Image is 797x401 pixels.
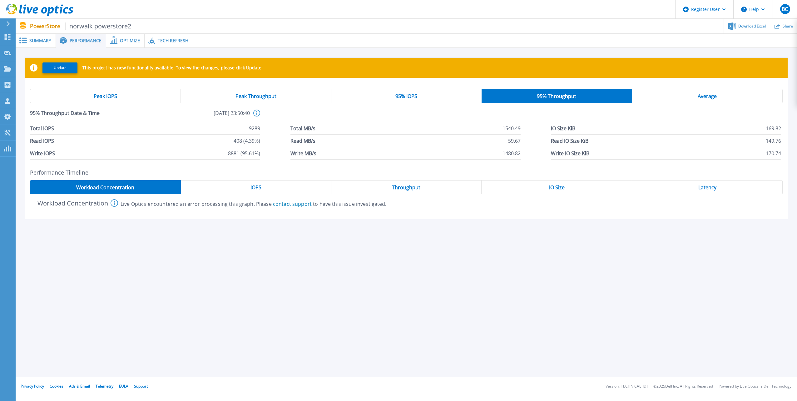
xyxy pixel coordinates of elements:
a: EULA [119,384,128,389]
span: Summary [29,38,51,43]
span: Latency [698,185,716,190]
span: 8881 (95.61%) [228,147,260,159]
span: Write IOPS [30,147,55,159]
span: 95% Throughput Date & Time [30,110,140,122]
span: Peak IOPS [94,94,117,99]
span: 9289 [249,122,260,134]
span: 408 (4.39%) [234,135,260,147]
a: Telemetry [96,384,113,389]
span: Read IOPS [30,135,54,147]
div: Live Optics encountered an error processing this graph. Please to have this issue investigated. [121,201,387,207]
span: Write MB/s [290,147,316,159]
span: 59.67 [508,135,521,147]
span: 169.82 [766,122,781,134]
span: Average [698,94,717,99]
span: Read MB/s [290,135,315,147]
span: Share [783,24,793,28]
span: 95% IOPS [395,94,417,99]
span: Peak Throughput [235,94,276,99]
a: Ads & Email [69,384,90,389]
span: 1540.49 [502,122,521,134]
button: Update [42,62,77,73]
li: Version: [TECHNICAL_ID] [606,384,648,389]
span: Read IO Size KiB [551,135,588,147]
span: Total IOPS [30,122,54,134]
span: Throughput [392,185,420,190]
span: Write IO Size KiB [551,147,589,159]
span: Workload Concentration [76,185,134,190]
span: 149.76 [766,135,781,147]
span: Tech Refresh [158,38,188,43]
span: BC [782,7,788,12]
span: 1480.82 [502,147,521,159]
p: PowerStore [30,22,131,30]
li: © 2025 Dell Inc. All Rights Reserved [653,384,713,389]
p: This project has new functionality available. To view the changes, please click Update. [82,65,263,70]
a: Cookies [50,384,63,389]
a: contact support [273,200,312,207]
span: IO Size [549,185,565,190]
a: Support [134,384,148,389]
span: Performance [70,38,101,43]
span: [DATE] 23:50:40 [140,110,250,122]
span: 95% Throughput [537,94,576,99]
span: IO Size KiB [551,122,575,134]
li: Powered by Live Optics, a Dell Technology [719,384,791,389]
span: Optimize [120,38,140,43]
h2: Performance Timeline [30,169,783,176]
span: Download Excel [738,24,766,28]
h4: Workload Concentration [30,200,108,207]
span: norwalk powerstore2 [65,22,131,30]
span: IOPS [250,185,261,190]
span: Total MB/s [290,122,315,134]
a: Privacy Policy [21,384,44,389]
span: 170.74 [766,147,781,159]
